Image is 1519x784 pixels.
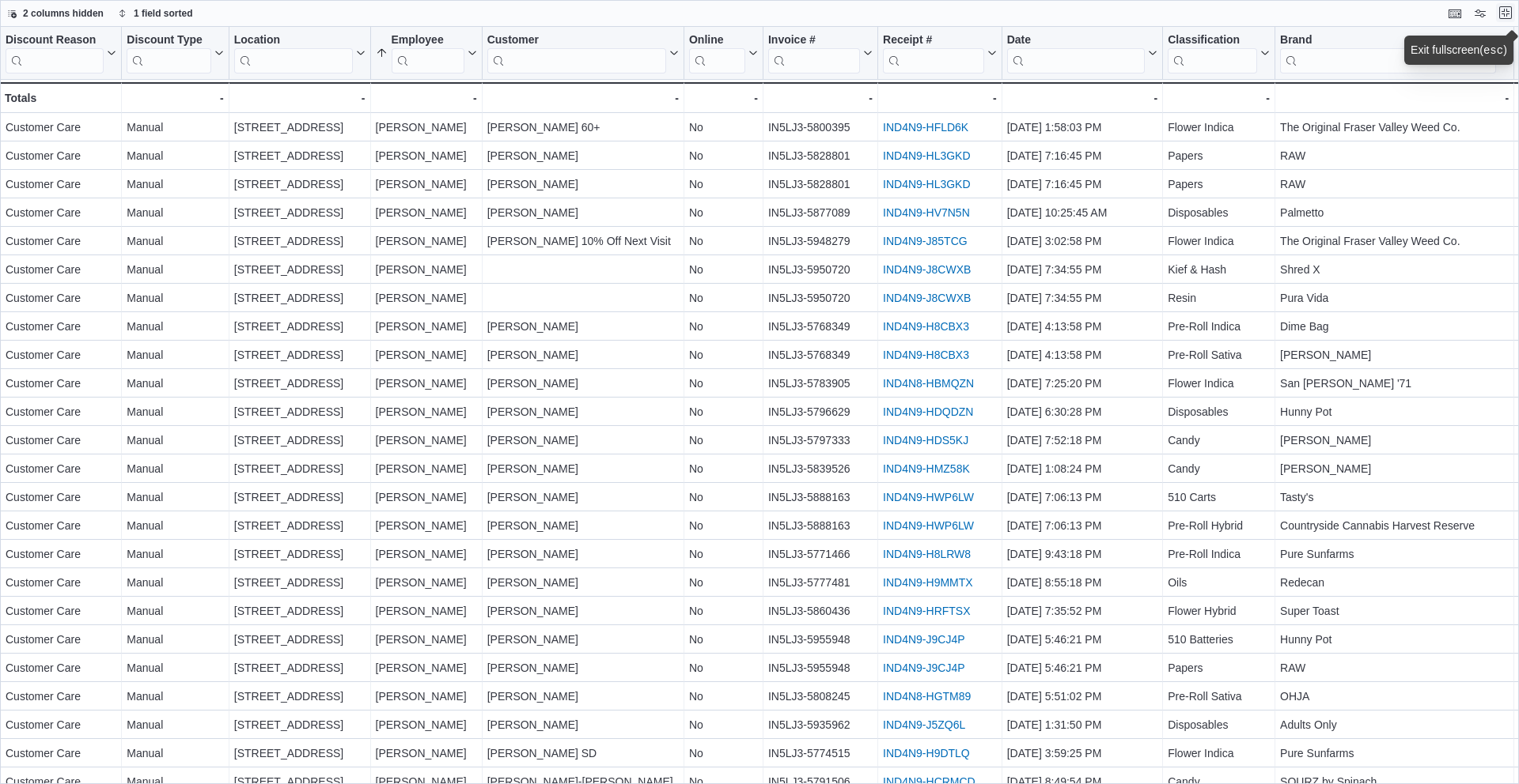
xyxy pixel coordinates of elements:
[234,33,353,48] div: Location
[6,374,116,393] div: Customer Care
[768,288,873,307] div: IN5LJ3-5950720
[1280,260,1509,279] div: Shred X
[689,545,758,563] div: No
[689,516,758,535] div: No
[1168,288,1270,307] div: Resin
[1280,89,1509,107] div: -
[6,317,116,336] div: Customer Care
[234,545,366,563] div: [STREET_ADDRESS]
[127,260,223,279] div: Manual
[1007,545,1157,563] div: [DATE] 9:43:18 PM
[768,118,873,137] div: IN5LJ3-5800395
[6,573,116,592] div: Customer Care
[1007,203,1157,222] div: [DATE] 10:25:45 AM
[234,89,366,107] div: -
[376,345,477,364] div: [PERSON_NAME]
[1007,516,1157,535] div: [DATE] 7:06:13 PM
[1007,89,1157,107] div: -
[487,459,679,478] div: [PERSON_NAME]
[1280,33,1496,48] div: Brand
[689,33,745,48] div: Online
[1007,118,1157,137] div: [DATE] 1:58:03 PM
[6,260,116,279] div: Customer Care
[487,33,679,73] button: Customer
[127,658,223,677] div: Manual
[689,260,758,279] div: No
[376,288,477,307] div: [PERSON_NAME]
[883,548,971,560] a: IND4N9-H8LRW8
[883,718,965,731] a: IND4N9-J5ZQ6L
[234,459,366,478] div: [STREET_ADDRESS]
[376,516,477,535] div: [PERSON_NAME]
[234,687,366,706] div: [STREET_ADDRESS]
[1007,402,1157,421] div: [DATE] 6:30:28 PM
[376,658,477,677] div: [PERSON_NAME]
[1007,260,1157,279] div: [DATE] 7:34:55 PM
[883,263,971,276] a: IND4N9-J8CWXB
[234,33,353,73] div: Location
[392,33,464,48] div: Employee
[883,121,968,134] a: IND4N9-HFLD6K
[487,715,679,734] div: [PERSON_NAME]
[6,345,116,364] div: Customer Care
[1280,545,1509,563] div: Pure Sunfarms
[376,175,477,194] div: [PERSON_NAME]
[1168,715,1270,734] div: Disposables
[1168,33,1270,73] button: Classification
[1007,658,1157,677] div: [DATE] 5:46:21 PM
[127,33,210,73] div: Discount Type
[768,232,873,251] div: IN5LJ3-5948279
[376,459,477,478] div: [PERSON_NAME]
[768,573,873,592] div: IN5LJ3-5777481
[376,118,477,137] div: [PERSON_NAME]
[1007,317,1157,336] div: [DATE] 4:13:58 PM
[234,33,366,73] button: Location
[127,118,223,137] div: Manual
[1280,288,1509,307] div: Pura Vida
[1168,232,1270,251] div: Flower Indica
[127,33,223,73] button: Discount Type
[1168,630,1270,649] div: 510 Batteries
[1280,715,1509,734] div: Adults Only
[768,488,873,507] div: IN5LJ3-5888163
[127,374,223,393] div: Manual
[234,146,366,165] div: [STREET_ADDRESS]
[234,288,366,307] div: [STREET_ADDRESS]
[376,232,477,251] div: [PERSON_NAME]
[689,175,758,194] div: No
[127,601,223,620] div: Manual
[487,573,679,592] div: [PERSON_NAME]
[487,601,679,620] div: [PERSON_NAME]
[1168,687,1270,706] div: Pre-Roll Sativa
[127,203,223,222] div: Manual
[134,7,193,20] span: 1 field sorted
[127,146,223,165] div: Manual
[768,459,873,478] div: IN5LJ3-5839526
[376,33,477,73] button: Employee
[487,203,679,222] div: [PERSON_NAME]
[689,317,758,336] div: No
[127,232,223,251] div: Manual
[487,488,679,507] div: [PERSON_NAME]
[376,146,477,165] div: [PERSON_NAME]
[883,149,970,162] a: IND4N9-HL3GKD
[487,89,679,107] div: -
[768,715,873,734] div: IN5LJ3-5935962
[234,175,366,194] div: [STREET_ADDRESS]
[768,317,873,336] div: IN5LJ3-5768349
[1280,33,1496,73] div: Brand
[1280,488,1509,507] div: Tasty's
[1007,715,1157,734] div: [DATE] 1:31:50 PM
[1168,118,1270,137] div: Flower Indica
[768,687,873,706] div: IN5LJ3-5808245
[23,7,104,20] span: 2 columns hidden
[487,374,679,393] div: [PERSON_NAME]
[487,687,679,706] div: [PERSON_NAME]
[6,431,116,450] div: Customer Care
[883,576,973,589] a: IND4N9-H9MMTX
[127,175,223,194] div: Manual
[6,630,116,649] div: Customer Care
[883,206,970,219] a: IND4N9-HV7N5N
[1168,516,1270,535] div: Pre-Roll Hybrid
[1280,317,1509,336] div: Dime Bag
